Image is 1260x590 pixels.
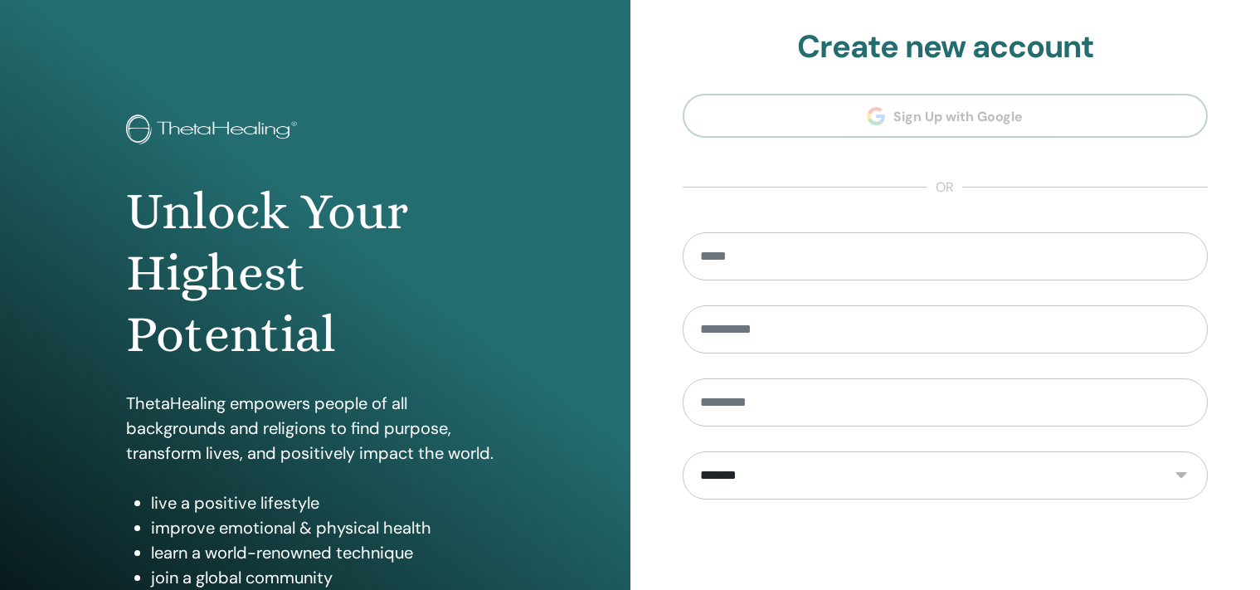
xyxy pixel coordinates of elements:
[151,490,504,515] li: live a positive lifestyle
[151,515,504,540] li: improve emotional & physical health
[819,524,1071,589] iframe: reCAPTCHA
[927,178,962,197] span: or
[126,181,504,366] h1: Unlock Your Highest Potential
[683,28,1209,66] h2: Create new account
[126,391,504,466] p: ThetaHealing empowers people of all backgrounds and religions to find purpose, transform lives, a...
[151,540,504,565] li: learn a world-renowned technique
[151,565,504,590] li: join a global community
